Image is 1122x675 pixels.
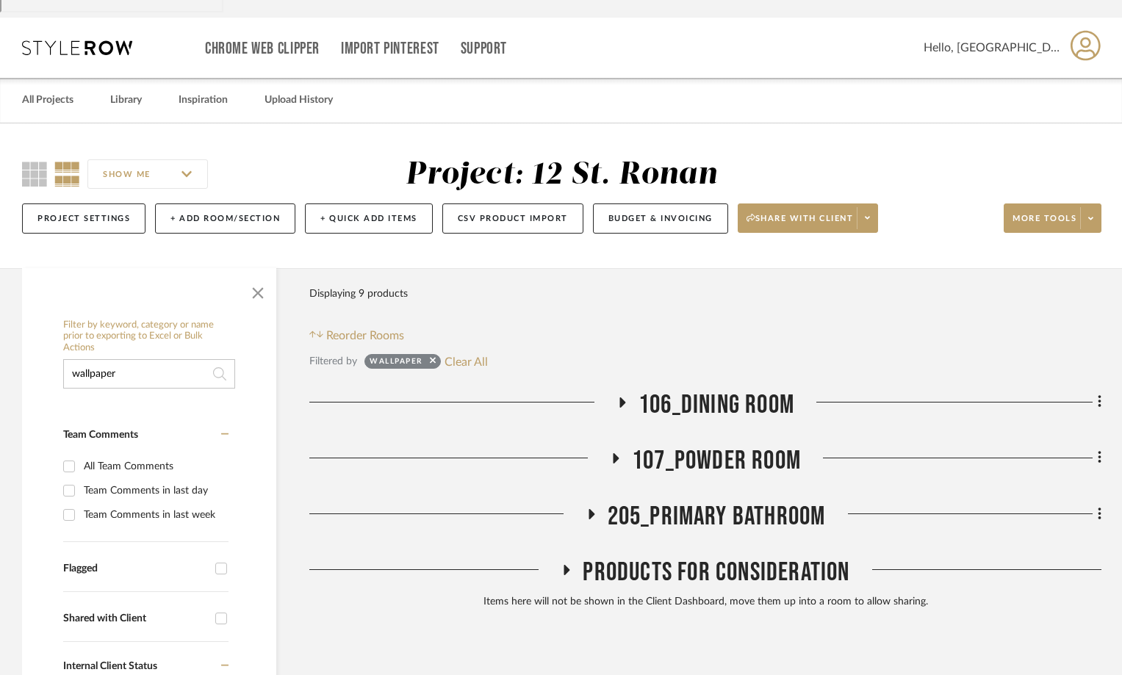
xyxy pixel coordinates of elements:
[442,203,583,234] button: CSV Product Import
[639,389,794,421] span: 106_Dining Room
[63,359,235,389] input: Search within 9 results
[243,275,273,305] button: Close
[370,356,422,371] div: wallpaper
[326,327,404,344] span: Reorder Rooms
[1013,213,1076,235] span: More tools
[265,90,333,110] a: Upload History
[84,503,225,527] div: Team Comments in last week
[84,479,225,502] div: Team Comments in last day
[205,43,320,55] a: Chrome Web Clipper
[63,320,235,354] h6: Filter by keyword, category or name prior to exporting to Excel or Bulk Actions
[22,90,73,110] a: All Projects
[63,563,208,575] div: Flagged
[155,203,295,234] button: + Add Room/Section
[309,353,357,369] div: Filtered by
[63,661,157,671] span: Internal Client Status
[63,613,208,625] div: Shared with Client
[583,557,849,588] span: Products For Consideration
[608,501,826,533] span: 205_Primary Bathroom
[110,90,142,110] a: Library
[593,203,728,234] button: Budget & Invoicing
[461,43,507,55] a: Support
[406,159,717,190] div: Project: 12 St. Ronan
[63,430,138,440] span: Team Comments
[309,279,408,308] div: Displaying 9 products
[179,90,228,110] a: Inspiration
[309,327,404,344] button: Reorder Rooms
[924,39,1060,57] span: Hello, [GEOGRAPHIC_DATA]
[341,43,439,55] a: Import Pinterest
[309,594,1101,610] div: Items here will not be shown in the Client Dashboard, move them up into a room to allow sharing.
[305,203,433,234] button: + Quick Add Items
[84,455,225,478] div: All Team Comments
[747,213,854,235] span: Share with client
[738,203,879,233] button: Share with client
[445,352,488,371] button: Clear All
[22,203,145,234] button: Project Settings
[632,445,801,477] span: 107_Powder Room
[1004,203,1101,233] button: More tools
